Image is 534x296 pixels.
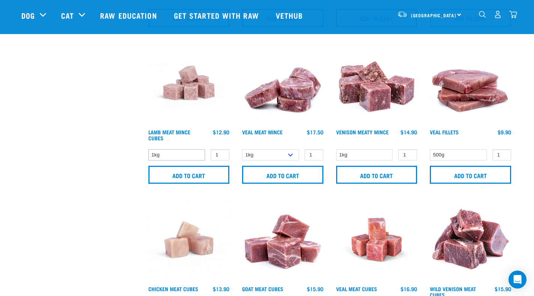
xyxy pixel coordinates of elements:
[430,131,459,133] a: Veal Fillets
[148,166,230,184] input: Add to cart
[479,11,486,18] img: home-icon-1@2x.png
[397,11,407,18] img: van-moving.png
[401,286,417,292] div: $16.90
[305,149,323,161] input: 1
[428,197,513,282] img: 1181 Wild Venison Meat Cubes Boneless 01
[211,149,229,161] input: 1
[166,0,268,30] a: Get started with Raw
[307,129,323,135] div: $17.50
[498,129,511,135] div: $9.90
[213,129,229,135] div: $12.90
[336,287,377,290] a: Veal Meat Cubes
[334,40,419,125] img: 1117 Venison Meat Mince 01
[242,166,323,184] input: Add to cart
[21,10,35,21] a: Dog
[430,166,511,184] input: Add to cart
[147,197,232,282] img: Chicken meat
[213,286,229,292] div: $13.90
[242,131,283,133] a: Veal Meat Mince
[509,10,517,18] img: home-icon@2x.png
[61,10,74,21] a: Cat
[428,40,513,125] img: Stack Of Raw Veal Fillets
[148,131,190,139] a: Lamb Meat Mince Cubes
[398,149,417,161] input: 1
[147,40,232,125] img: Lamb Meat Mince
[401,129,417,135] div: $14.90
[307,286,323,292] div: $15.90
[242,287,283,290] a: Goat Meat Cubes
[411,14,456,16] span: [GEOGRAPHIC_DATA]
[240,197,325,282] img: 1184 Wild Goat Meat Cubes Boneless 01
[336,131,389,133] a: Venison Meaty Mince
[492,149,511,161] input: 1
[148,287,198,290] a: Chicken Meat Cubes
[509,271,527,289] div: Open Intercom Messenger
[430,287,476,296] a: Wild Venison Meat Cubes
[268,0,313,30] a: Vethub
[93,0,166,30] a: Raw Education
[334,197,419,282] img: Veal Meat Cubes8454
[336,166,417,184] input: Add to cart
[495,286,511,292] div: $15.90
[240,40,325,125] img: 1160 Veal Meat Mince Medallions 01
[494,10,502,18] img: user.png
